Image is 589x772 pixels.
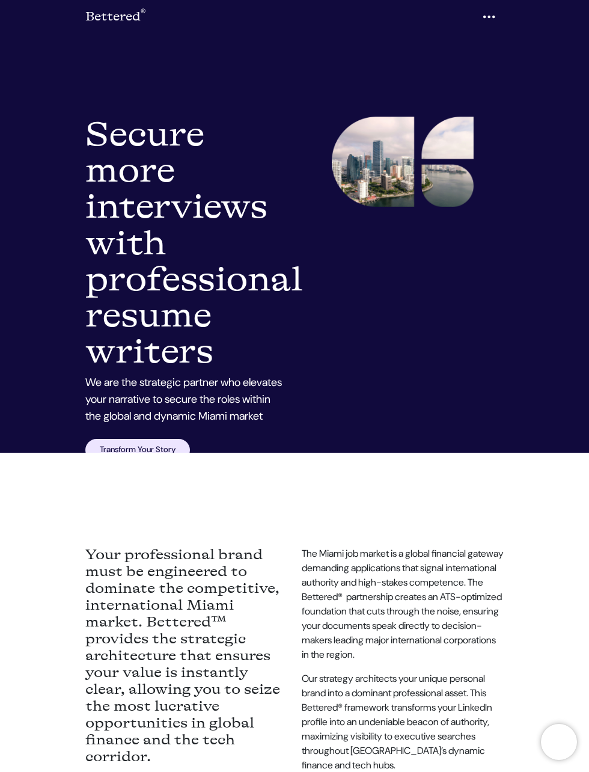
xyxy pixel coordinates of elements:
[85,523,287,742] h4: Your professional brand must be engineered to dominate the competitive, international Miami marke...
[85,5,145,29] a: Bettered®
[302,523,504,639] p: The Miami job market is a global financial gateway demanding applications that signal internation...
[85,439,190,461] a: Transform Your Story
[541,724,577,760] iframe: Brevo live chat
[332,117,473,207] img: Resume Writer Miami
[302,648,504,749] p: Our strategy architects your unique personal brand into a dominant professional asset. This Bette...
[85,117,287,370] h1: Secure more interviews with professional resume writers
[85,375,287,424] p: We are the strategic partner who elevates your narrative to secure the roles within the global an...
[141,8,145,19] sup: ®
